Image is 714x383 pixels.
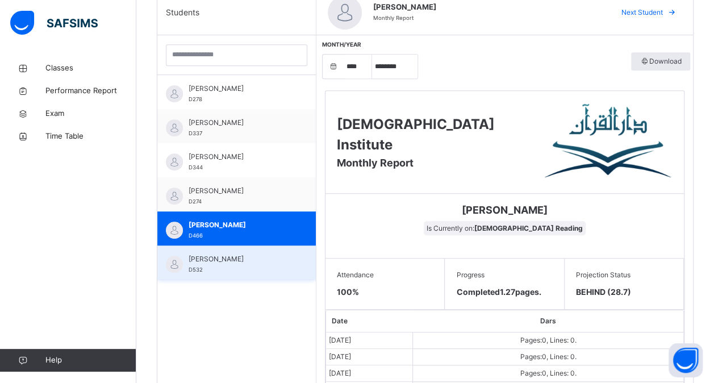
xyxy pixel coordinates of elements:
img: safsims [10,11,98,35]
img: default.svg [166,188,183,205]
span: Time Table [45,131,136,142]
span: [PERSON_NAME] [189,84,290,94]
button: Open asap [669,343,703,377]
span: [DEMOGRAPHIC_DATA] Institute [337,116,495,153]
span: Progress [456,270,552,280]
span: [PERSON_NAME] [189,152,290,162]
span: Monthly Report [337,157,414,169]
img: Darul Quran Institute [545,102,673,182]
span: [PERSON_NAME] [189,254,290,264]
span: Students [166,6,199,18]
img: default.svg [166,222,183,239]
th: Dars [412,310,683,332]
span: Download [640,56,682,66]
img: default.svg [166,85,183,102]
span: BEHIND (28.7) [576,286,672,298]
span: Monthly Report [373,15,414,21]
b: [DEMOGRAPHIC_DATA] Reading [474,224,583,232]
span: [PERSON_NAME] [373,2,601,13]
span: [PERSON_NAME] [189,220,290,230]
span: Pages: 0 , Lines: 0 . [520,336,576,344]
span: Pages: 0 , Lines: 0 . [520,369,576,377]
span: Date [332,317,348,325]
span: [PERSON_NAME] [189,118,290,128]
span: D337 [189,130,202,136]
span: [DATE] [329,352,351,361]
span: 100 % [337,287,359,297]
span: Month/Year [322,41,361,48]
img: default.svg [166,153,183,170]
span: Projection Status [576,270,672,280]
span: D466 [189,232,203,239]
span: [DATE] [329,369,351,377]
span: Next Student [621,7,663,18]
span: Performance Report [45,85,136,97]
span: D274 [189,198,202,205]
img: default.svg [166,256,183,273]
span: Completed 1.27 pages. [456,287,541,297]
span: [DATE] [329,336,351,344]
span: Is Currently on: [424,221,586,235]
span: D278 [189,96,202,102]
span: Exam [45,108,136,119]
span: Help [45,355,136,366]
span: Attendance [337,270,433,280]
span: D344 [189,164,203,170]
img: default.svg [166,119,183,136]
span: Classes [45,63,136,74]
span: Pages: 0 , Lines: 0 . [520,352,576,361]
span: [PERSON_NAME] [334,202,675,218]
span: D532 [189,267,203,273]
span: [PERSON_NAME] [189,186,290,196]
